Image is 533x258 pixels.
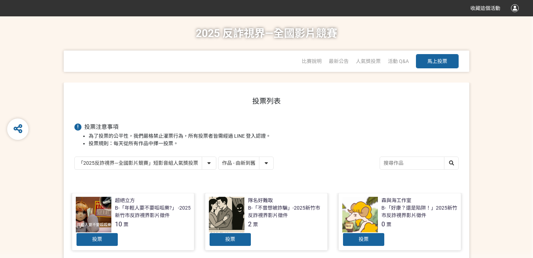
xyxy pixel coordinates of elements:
a: 活動 Q&A [388,58,409,64]
li: 為了投票的公平性，我們嚴格禁止灌票行為，所有投票者皆需經過 LINE 登入認證。 [89,132,459,140]
a: 森與海工作室B-「好康？還是陷阱！」2025新竹市反詐視界影片徵件0票投票 [338,193,461,251]
li: 投票規則：每天從所有作品中擇一投票。 [89,140,459,147]
a: 最新公告 [329,58,349,64]
a: 隊名好難取B-「不曾想被詐騙」-2025新竹市反詐視界影片徵件2票投票 [205,193,328,251]
span: 10 [115,220,122,228]
input: 搜尋作品 [380,157,458,169]
span: 0 [381,220,385,228]
span: 投票 [225,236,235,242]
span: 票 [386,222,391,227]
span: 人氣獎投票 [356,58,381,64]
span: 投票注意事項 [84,123,118,130]
a: 比賽說明 [302,58,322,64]
a: 超絕立方B-「年輕人要不要呱呱樂?」 -2025新竹市反詐視界影片徵件10票投票 [72,193,195,251]
div: B-「不曾想被詐騙」-2025新竹市反詐視界影片徵件 [248,204,324,219]
div: 隊名好難取 [248,197,273,204]
span: 投票 [359,236,369,242]
span: 票 [123,222,128,227]
button: 馬上投票 [416,54,459,68]
div: B-「年輕人要不要呱呱樂?」 -2025新竹市反詐視界影片徵件 [115,204,191,219]
div: B-「好康？還是陷阱！」2025新竹市反詐視界影片徵件 [381,204,457,219]
span: 2 [248,220,252,228]
div: 森與海工作室 [381,197,411,204]
span: 票 [253,222,258,227]
span: 收藏這個活動 [470,5,500,11]
h1: 2025 反詐視界—全國影片競賽 [196,16,337,51]
div: 超絕立方 [115,197,135,204]
h1: 投票列表 [74,97,459,105]
span: 馬上投票 [427,58,447,64]
span: 投票 [92,236,102,242]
